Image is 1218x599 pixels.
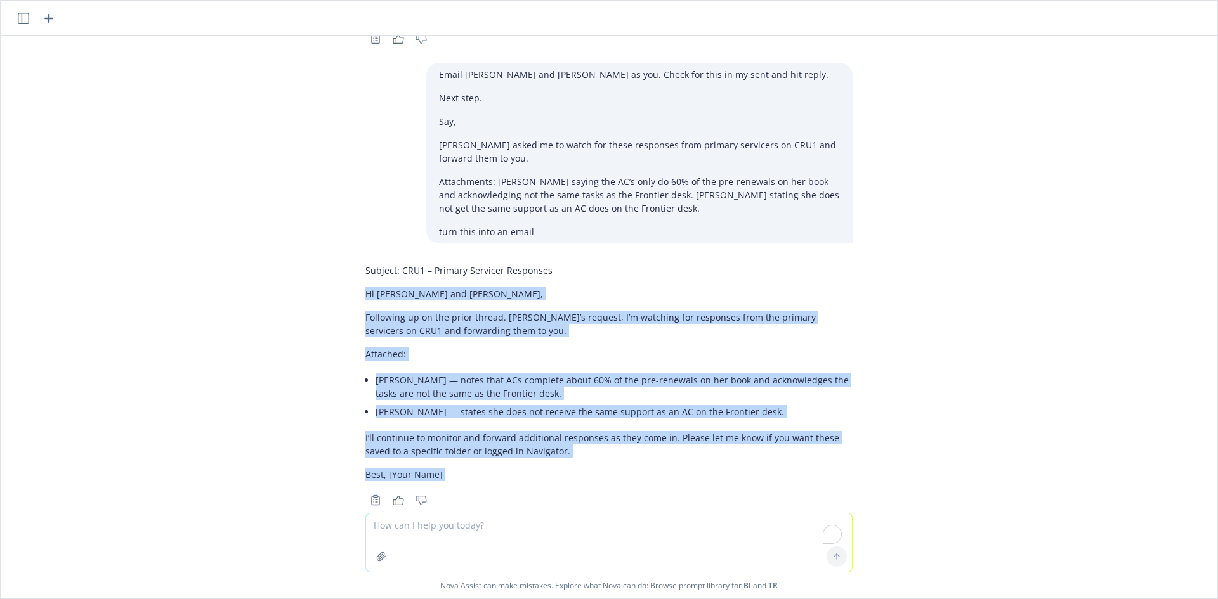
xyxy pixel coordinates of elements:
p: I’ll continue to monitor and forward additional responses as they come in. Please let me know if ... [365,431,853,458]
p: Hi [PERSON_NAME] and [PERSON_NAME], [365,287,853,300]
p: Best, [Your Name] [365,468,853,481]
span: Nova Assist can make mistakes. Explore what Nova can do: Browse prompt library for and [6,572,1212,598]
li: [PERSON_NAME] — notes that ACs complete about 60% of the pre-renewals on her book and acknowledge... [376,371,853,403]
svg: Copy to clipboard [370,33,381,44]
p: Next step. [439,91,840,105]
a: TR [768,580,778,591]
p: Attached: [365,347,853,361]
p: Email [PERSON_NAME] and [PERSON_NAME] as you. Check for this in my sent and hit reply. [439,68,840,81]
p: turn this into an email [439,225,840,238]
p: Say, [439,115,840,128]
svg: Copy to clipboard [370,494,381,506]
textarea: To enrich screen reader interactions, please activate Accessibility in Grammarly extension settings [366,513,852,572]
button: Thumbs down [411,30,431,48]
button: Thumbs down [411,491,431,509]
li: [PERSON_NAME] — states she does not receive the same support as an AC on the Frontier desk. [376,403,853,421]
p: Attachments: [PERSON_NAME] saying the AC’s only do 60% of the pre-renewals on her book and acknow... [439,175,840,215]
a: BI [743,580,751,591]
p: Subject: CRU1 – Primary Servicer Responses [365,264,853,277]
p: [PERSON_NAME] asked me to watch for these responses from primary servicers on CRU1 and forward th... [439,138,840,165]
p: Following up on the prior thread. [PERSON_NAME]’s request, I’m watching for responses from the pr... [365,311,853,337]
